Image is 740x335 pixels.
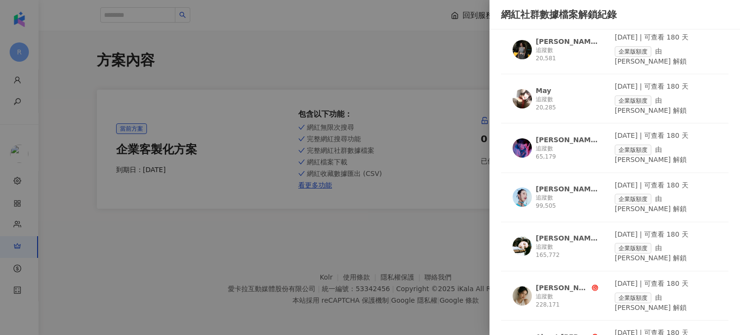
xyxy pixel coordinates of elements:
[615,33,717,42] div: [DATE] | 可查看 180 天
[615,95,651,106] span: 企業版額度
[536,145,598,161] div: 追蹤數 65,179
[615,243,717,263] div: 由 [PERSON_NAME] 解鎖
[501,279,728,321] a: KOL Avatar[PERSON_NAME]追蹤數 228,171[DATE] | 可查看 180 天企業版額度由 [PERSON_NAME] 解鎖
[501,181,728,222] a: KOL Avatar[PERSON_NAME]追蹤數 99,505[DATE] | 可查看 180 天企業版額度由 [PERSON_NAME] 解鎖
[513,138,532,158] img: KOL Avatar
[536,37,598,46] div: [PERSON_NAME]
[513,188,532,207] img: KOL Avatar
[536,95,598,112] div: 追蹤數 20,285
[615,181,717,190] div: [DATE] | 可查看 180 天
[615,145,651,155] span: 企業版額度
[615,82,717,92] div: [DATE] | 可查看 180 天
[615,194,651,204] span: 企業版額度
[615,131,717,141] div: [DATE] | 可查看 180 天
[513,286,532,306] img: KOL Avatar
[615,293,651,303] span: 企業版額度
[501,33,728,74] a: KOL Avatar[PERSON_NAME]追蹤數 20,581[DATE] | 可查看 180 天企業版額度由 [PERSON_NAME] 解鎖
[536,86,551,95] div: May
[615,230,717,240] div: [DATE] | 可查看 180 天
[536,293,598,309] div: 追蹤數 228,171
[615,46,717,67] div: 由 [PERSON_NAME] 解鎖
[615,46,651,57] span: 企業版額度
[536,283,590,293] div: [PERSON_NAME]
[536,184,598,194] div: [PERSON_NAME]
[501,131,728,173] a: KOL Avatar[PERSON_NAME]追蹤數 65,179[DATE] | 可查看 180 天企業版額度由 [PERSON_NAME] 解鎖
[536,135,598,145] div: [PERSON_NAME]
[501,82,728,123] a: KOL AvatarMay追蹤數 20,285[DATE] | 可查看 180 天企業版額度由 [PERSON_NAME] 解鎖
[615,194,717,214] div: 由 [PERSON_NAME] 解鎖
[513,40,532,59] img: KOL Avatar
[536,194,598,210] div: 追蹤數 99,505
[513,89,532,108] img: KOL Avatar
[615,145,717,165] div: 由 [PERSON_NAME] 解鎖
[615,95,717,116] div: 由 [PERSON_NAME] 解鎖
[501,8,728,21] div: 網紅社群數據檔案解鎖紀錄
[615,279,717,289] div: [DATE] | 可查看 180 天
[536,46,598,63] div: 追蹤數 20,581
[615,293,717,313] div: 由 [PERSON_NAME] 解鎖
[513,237,532,256] img: KOL Avatar
[536,243,598,259] div: 追蹤數 165,772
[501,230,728,271] a: KOL Avatar[PERSON_NAME]追蹤數 165,772[DATE] | 可查看 180 天企業版額度由 [PERSON_NAME] 解鎖
[536,233,598,243] div: [PERSON_NAME]
[615,243,651,254] span: 企業版額度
